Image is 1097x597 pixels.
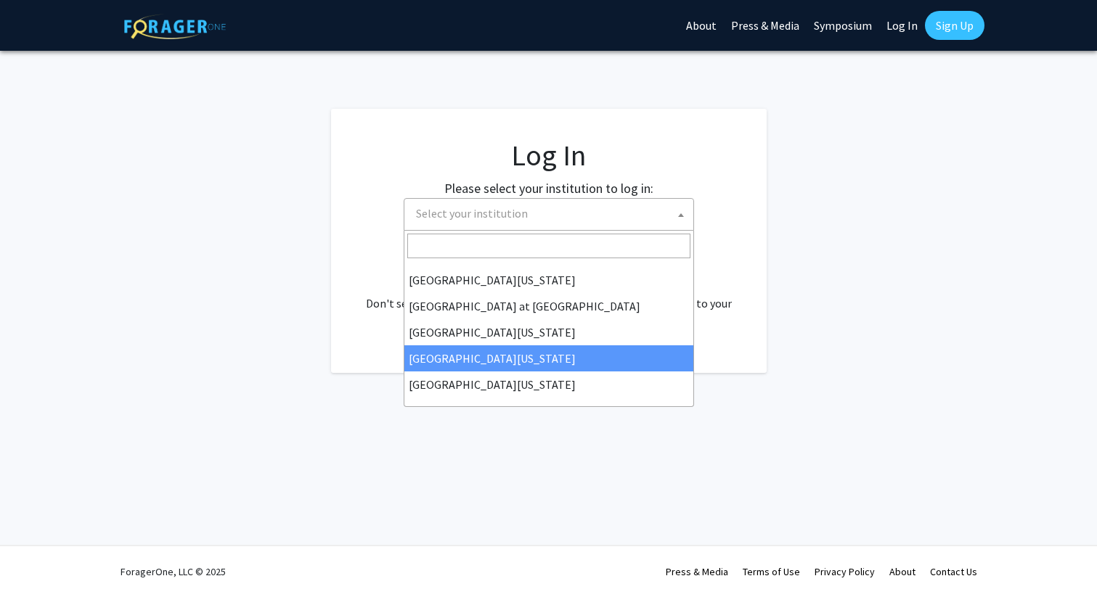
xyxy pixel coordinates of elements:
input: Search [407,234,690,258]
a: Terms of Use [743,565,800,578]
a: Sign Up [925,11,984,40]
li: [PERSON_NAME][GEOGRAPHIC_DATA] [404,398,693,424]
li: [GEOGRAPHIC_DATA][US_STATE] [404,371,693,398]
span: Select your institution [404,198,694,231]
div: ForagerOne, LLC © 2025 [121,546,226,597]
a: Privacy Policy [815,565,875,578]
span: Select your institution [416,206,528,221]
img: ForagerOne Logo [124,14,226,39]
div: No account? . Don't see your institution? about bringing ForagerOne to your institution. [360,260,738,329]
a: Press & Media [666,565,728,578]
label: Please select your institution to log in: [444,178,653,198]
h1: Log In [360,138,738,173]
a: Contact Us [930,565,977,578]
li: [GEOGRAPHIC_DATA] at [GEOGRAPHIC_DATA] [404,293,693,319]
iframe: Chat [11,532,62,586]
a: About [889,565,915,578]
li: [GEOGRAPHIC_DATA][US_STATE] [404,345,693,371]
li: [GEOGRAPHIC_DATA][US_STATE] [404,267,693,293]
li: [GEOGRAPHIC_DATA][US_STATE] [404,319,693,345]
span: Select your institution [410,199,693,228]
